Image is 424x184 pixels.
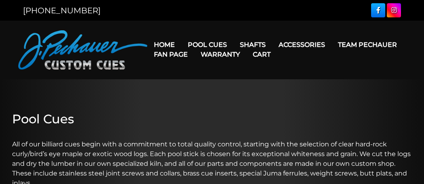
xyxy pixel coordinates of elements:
[332,34,403,55] a: Team Pechauer
[181,34,233,55] a: Pool Cues
[12,112,412,127] h2: Pool Cues
[23,6,101,15] a: [PHONE_NUMBER]
[147,34,181,55] a: Home
[18,30,147,70] img: Pechauer Custom Cues
[194,44,246,65] a: Warranty
[233,34,272,55] a: Shafts
[272,34,332,55] a: Accessories
[147,44,194,65] a: Fan Page
[246,44,277,65] a: Cart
